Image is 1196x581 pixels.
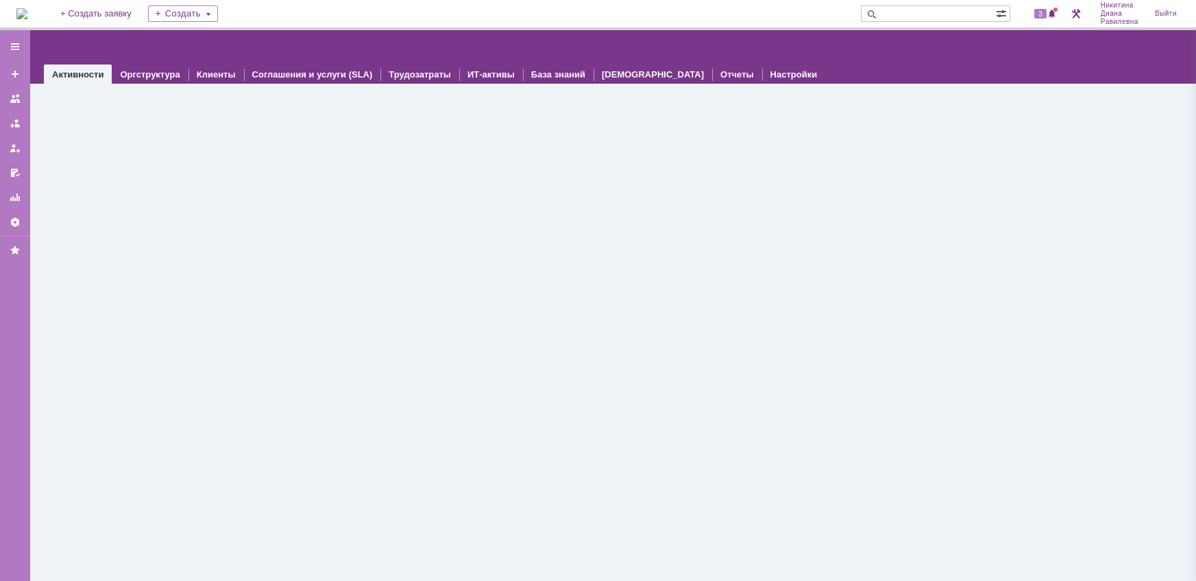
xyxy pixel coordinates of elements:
[52,69,103,80] a: Активности
[720,69,754,80] a: Отчеты
[4,187,26,209] a: Отчеты
[602,69,704,80] a: [DEMOGRAPHIC_DATA]
[4,162,26,184] a: Мои согласования
[148,5,218,22] div: Создать
[1101,18,1138,26] span: Равилевна
[4,211,26,233] a: Настройки
[16,8,27,19] a: Перейти на домашнюю страницу
[996,6,1010,19] span: Расширенный поиск
[1034,9,1047,19] span: 3
[4,88,26,110] a: Заявки на командах
[531,69,585,80] a: База знаний
[252,69,373,80] a: Соглашения и услуги (SLA)
[1101,10,1138,18] span: Диана
[197,69,236,80] a: Клиенты
[4,63,26,85] a: Создать заявку
[4,112,26,134] a: Заявки в моей ответственности
[16,8,27,19] img: logo
[770,69,818,80] a: Настройки
[4,137,26,159] a: Мои заявки
[389,69,451,80] a: Трудозатраты
[467,69,515,80] a: ИТ-активы
[120,69,180,80] a: Оргструктура
[1068,5,1084,22] a: Перейти в интерфейс администратора
[1101,1,1138,10] span: Никитина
